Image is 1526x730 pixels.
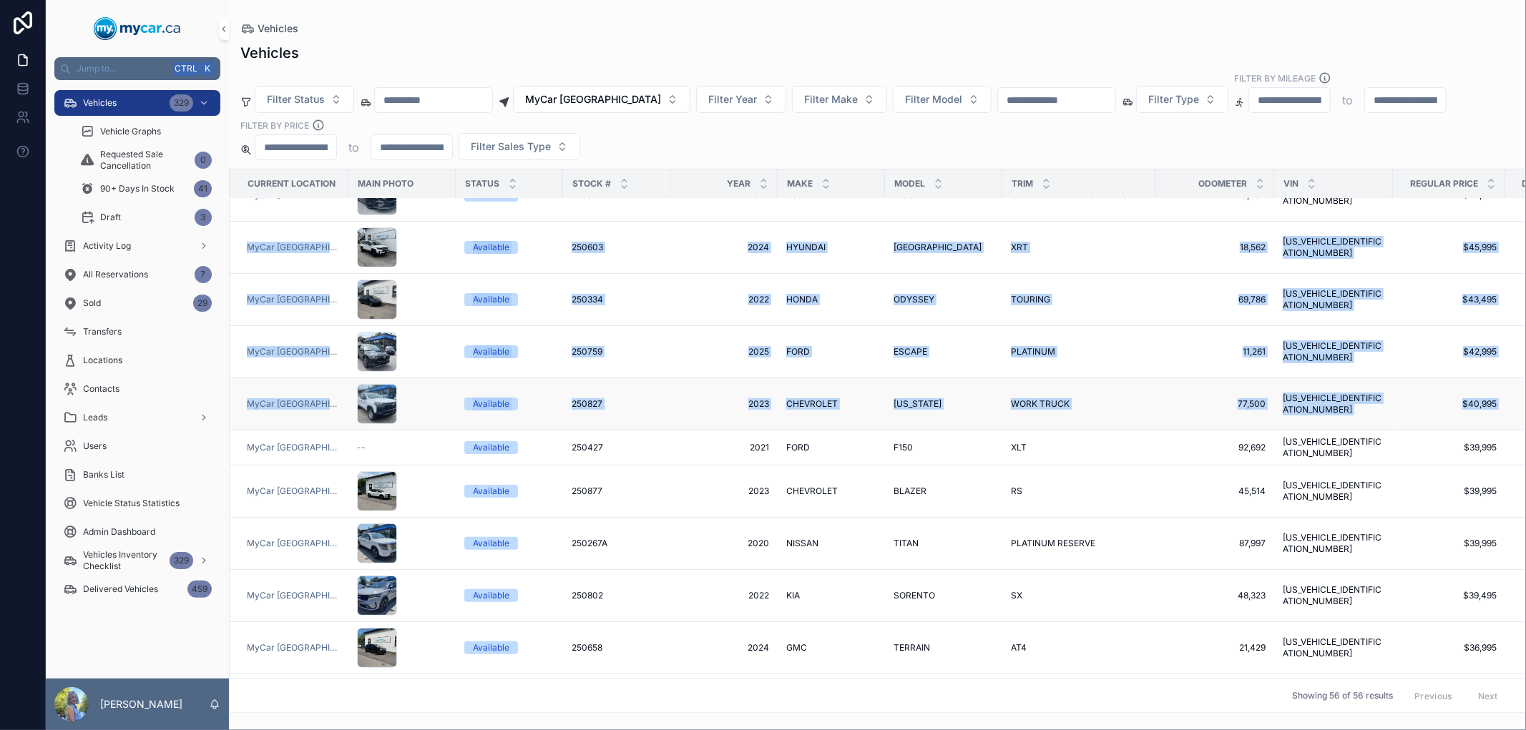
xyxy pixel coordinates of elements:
a: Vehicles [240,21,298,36]
a: [US_VEHICLE_IDENTIFICATION_NUMBER] [1283,436,1384,459]
div: 7 [195,266,212,283]
span: Vehicle Graphs [100,126,161,137]
a: TERRAIN [894,642,994,653]
span: [US_VEHICLE_IDENTIFICATION_NUMBER] [1283,288,1384,311]
span: Vehicles [83,97,117,109]
span: [US_VEHICLE_IDENTIFICATION_NUMBER] [1283,480,1384,503]
span: 77,500 [1164,398,1266,410]
a: MyCar [GEOGRAPHIC_DATA] [247,442,340,453]
span: $42,995 [1402,346,1497,357]
span: $40,995 [1402,398,1497,410]
span: 90+ Days In Stock [100,183,175,194]
a: [US_VEHICLE_IDENTIFICATION_NUMBER] [1283,636,1384,659]
a: Vehicle Status Statistics [54,490,220,516]
span: Odometer [1198,178,1247,189]
span: $36,995 [1402,642,1497,653]
a: MyCar [GEOGRAPHIC_DATA] [247,485,340,497]
span: Filter Make [804,92,858,107]
a: 69,786 [1164,294,1266,305]
a: 21,429 [1164,642,1266,653]
a: 92,692 [1164,442,1266,453]
span: $39,495 [1402,590,1497,601]
a: MyCar [GEOGRAPHIC_DATA] [247,590,340,601]
span: Model [894,178,925,189]
div: Available [473,441,509,454]
a: ODYSSEY [894,294,994,305]
a: FORD [786,346,876,357]
div: 329 [170,552,193,569]
span: $39,995 [1402,442,1497,453]
a: Users [54,433,220,459]
span: SORENTO [894,590,935,601]
a: [GEOGRAPHIC_DATA] [894,242,994,253]
a: 250334 [572,294,662,305]
a: $39,995 [1402,538,1497,549]
span: Vehicle Status Statistics [83,498,180,509]
span: Main Photo [358,178,414,189]
a: 250658 [572,642,662,653]
span: 250267A [572,538,607,549]
img: App logo [94,17,181,40]
a: RS [1011,485,1147,497]
label: FILTER BY PRICE [240,119,309,132]
span: XLT [1011,442,1027,453]
span: 250603 [572,242,603,253]
a: Available [464,537,554,550]
a: Available [464,641,554,654]
a: MyCar [GEOGRAPHIC_DATA] [247,294,340,305]
a: 250427 [572,442,662,453]
a: MyCar [GEOGRAPHIC_DATA] [247,538,340,549]
span: [US_VEHICLE_IDENTIFICATION_NUMBER] [1283,340,1384,363]
a: [US_VEHICLE_IDENTIFICATION_NUMBER] [1283,532,1384,555]
span: FORD [786,442,810,453]
a: 250603 [572,242,662,253]
span: 2021 [679,442,769,453]
a: BLAZER [894,485,994,497]
div: 3 [195,209,212,226]
a: MyCar [GEOGRAPHIC_DATA] [247,346,340,357]
div: 41 [194,180,212,197]
label: Filter By Mileage [1234,71,1316,84]
a: TITAN [894,538,994,549]
span: [GEOGRAPHIC_DATA] [894,242,982,253]
a: 2023 [679,398,769,410]
span: 250658 [572,642,602,653]
span: Stock # [572,178,611,189]
a: SX [1011,590,1147,601]
a: 45,514 [1164,485,1266,497]
a: [US_VEHICLE_IDENTIFICATION_NUMBER] [1283,236,1384,259]
a: [US_STATE] [894,398,994,410]
span: Admin Dashboard [83,526,155,538]
button: Jump to...CtrlK [54,57,220,80]
span: Jump to... [77,63,167,74]
span: Status [465,178,499,189]
div: Available [473,485,509,498]
a: All Reservations7 [54,262,220,287]
button: Select Button [459,133,580,160]
a: 48,323 [1164,590,1266,601]
span: 250334 [572,294,603,305]
span: MyCar [GEOGRAPHIC_DATA] [247,398,340,410]
button: Select Button [893,86,992,113]
a: Available [464,293,554,306]
a: 11,261 [1164,346,1266,357]
a: 2022 [679,294,769,305]
span: $39,995 [1402,485,1497,497]
div: Available [473,293,509,306]
a: Admin Dashboard [54,519,220,545]
span: VIN [1283,178,1298,189]
a: AT4 [1011,642,1147,653]
button: Select Button [1136,86,1228,113]
div: 459 [187,581,212,598]
a: Available [464,241,554,254]
span: WORK TRUCK [1011,398,1070,410]
span: Locations [83,355,122,366]
span: Filter Status [267,92,325,107]
a: Banks List [54,462,220,488]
